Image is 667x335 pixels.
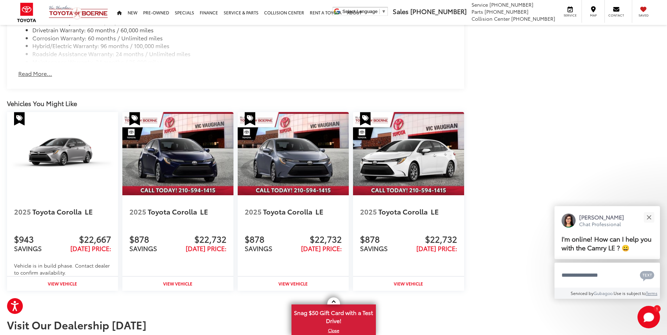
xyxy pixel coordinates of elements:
a: 2025 Toyota Corolla LE 2025 Toyota Corolla LE [7,112,118,195]
a: 2025 Toyota Corolla LE [245,199,342,224]
span: Sales [393,7,409,16]
span: SAVINGS [129,244,157,253]
span: Special [14,112,25,125]
div: Vehicle is in build phase. Contact dealer to confirm availability. [14,262,111,276]
span: Toyota Corolla [32,206,83,216]
span: [DATE] Price: [301,244,342,253]
span: Collision Center [472,15,510,22]
span: Toyota Corolla [378,206,429,216]
span: Select Language [342,9,378,14]
a: 2025 Toyota Corolla LE [360,199,457,224]
span: LE [85,206,93,216]
span: Special [129,112,140,125]
span: 2025 [129,206,146,216]
img: 2025 Toyota Corolla LE [238,112,349,195]
span: [DATE] Price: [70,244,111,253]
span: $943 [14,232,63,245]
strong: View Vehicle [394,281,423,287]
span: Saved [636,13,651,18]
span: Toyota Corolla [148,206,199,216]
span: Service [472,1,488,8]
span: Contact [608,13,624,18]
span: Special [245,112,255,125]
h2: Visit Our Dealership [DATE] [7,319,464,330]
strong: View Vehicle [48,281,77,287]
span: Parts [472,8,483,15]
a: View Vehicle [353,277,464,291]
a: 2025 Toyota Corolla LE 2025 Toyota Corolla LE [238,112,349,195]
a: View Vehicle [122,277,233,291]
span: LE [200,206,208,216]
span: [PHONE_NUMBER] [410,7,467,16]
img: 2025 Toyota Corolla LE [7,112,118,195]
span: $878 [129,232,178,245]
span: [PHONE_NUMBER] [485,8,528,15]
button: Chat with SMS [638,267,656,283]
span: $22,732 [409,232,457,245]
span: Toyota Corolla [263,206,314,216]
span: Snag $50 Gift Card with a Test Drive! [292,305,375,327]
a: 2025 Toyota Corolla LE [129,199,226,224]
span: SAVINGS [14,244,42,253]
span: 1 [656,307,658,310]
span: [DATE] Price: [416,244,457,253]
svg: Start Chat [637,306,660,328]
span: I'm online! How can I help you with the Camry LE ? 😀 [562,234,652,252]
strong: View Vehicle [163,281,192,287]
li: Corrosion Warranty: 60 months / Unlimited miles [32,34,453,42]
a: View Vehicle [7,277,118,291]
a: 2025 Toyota Corolla LE 2025 Toyota Corolla LE [122,112,233,195]
svg: Text [640,270,654,281]
span: 2025 [14,206,31,216]
button: Read More... [18,70,52,78]
span: [DATE] Price: [186,244,226,253]
a: View Vehicle [238,277,349,291]
span: [PHONE_NUMBER] [511,15,555,22]
span: 2025 [360,206,377,216]
li: Drivetrain Warranty: 60 months / 60,000 miles [32,26,453,34]
span: Service [562,13,578,18]
span: Use is subject to [614,290,646,296]
a: 2025 Toyota Corolla LE 2025 Toyota Corolla LE [353,112,464,195]
span: [PHONE_NUMBER] [489,1,533,8]
div: Vehicles You Might Like [7,99,464,107]
span: SAVINGS [245,244,272,253]
span: $22,667 [63,232,111,245]
p: Chat Professional [579,221,624,228]
a: Terms [646,290,658,296]
span: $878 [245,232,293,245]
span: Map [585,13,601,18]
button: Close [641,210,656,225]
span: $22,732 [293,232,342,245]
span: 2025 [245,206,262,216]
img: 2025 Toyota Corolla LE [353,112,464,195]
p: [PERSON_NAME] [579,213,624,221]
span: Serviced by [571,290,594,296]
textarea: Type your message [554,263,660,288]
strong: View Vehicle [278,281,308,287]
span: ​ [379,9,380,14]
img: Vic Vaughan Toyota of Boerne [49,5,108,20]
a: 2025 Toyota Corolla LE [14,199,111,224]
button: Toggle Chat Window [637,306,660,328]
a: Gubagoo. [594,290,614,296]
span: $22,732 [178,232,226,245]
span: SAVINGS [360,244,388,253]
span: LE [431,206,439,216]
img: 2025 Toyota Corolla LE [122,112,233,195]
span: LE [315,206,323,216]
span: $878 [360,232,409,245]
div: Close[PERSON_NAME]Chat ProfessionalI'm online! How can I help you with the Camry LE ? 😀Type your ... [554,206,660,299]
span: Special [360,112,371,125]
span: ▼ [381,9,386,14]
